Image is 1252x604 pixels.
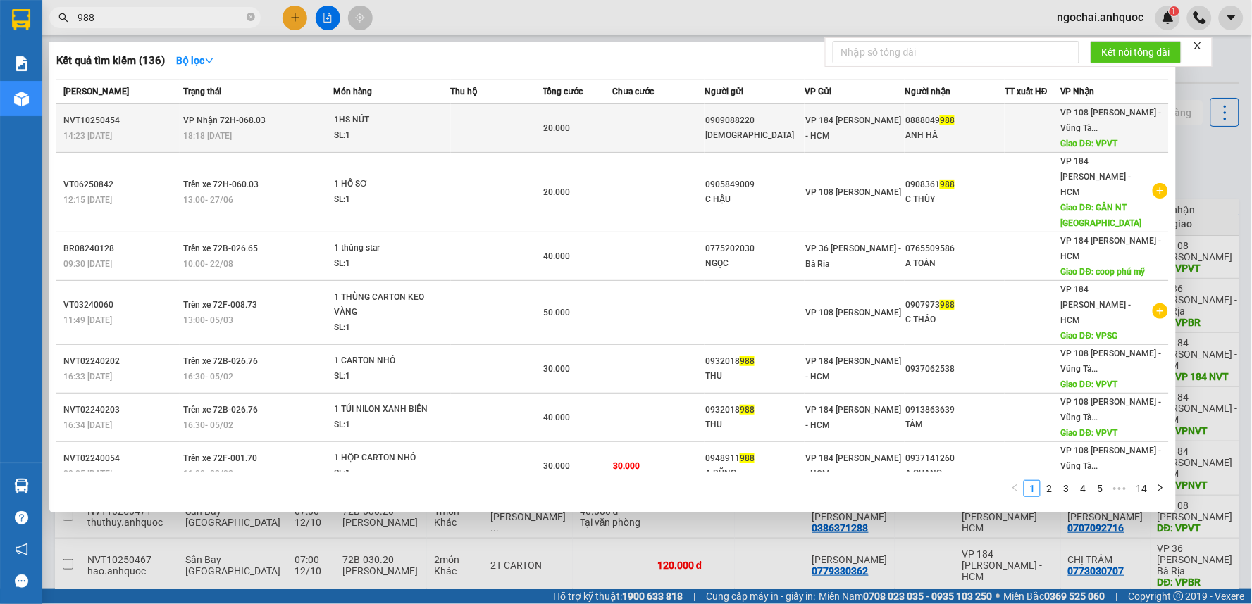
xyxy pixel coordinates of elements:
[544,187,571,197] span: 20.000
[12,9,30,30] img: logo-vxr
[940,180,955,189] span: 988
[805,453,901,479] span: VP 184 [PERSON_NAME] - HCM
[740,405,755,415] span: 988
[1193,41,1203,51] span: close
[183,300,257,310] span: Trên xe 72F-008.73
[805,87,831,96] span: VP Gửi
[805,405,901,430] span: VP 184 [PERSON_NAME] - HCM
[183,405,258,415] span: Trên xe 72B-026.76
[63,315,112,325] span: 11:49 [DATE]
[544,123,571,133] span: 20.000
[544,413,571,422] span: 40.000
[334,466,440,482] div: SL: 1
[247,13,255,21] span: close-circle
[183,453,257,463] span: Trên xe 72F-001.70
[905,177,1004,192] div: 0908361
[805,187,901,197] span: VP 108 [PERSON_NAME]
[1153,303,1168,319] span: plus-circle
[63,354,179,369] div: NVT02240202
[1058,481,1074,496] a: 3
[1061,236,1162,261] span: VP 184 [PERSON_NAME] - HCM
[183,195,233,205] span: 13:00 - 27/06
[1007,480,1024,497] li: Previous Page
[613,461,640,471] span: 30.000
[334,256,440,272] div: SL: 1
[334,320,440,336] div: SL: 1
[1152,480,1169,497] li: Next Page
[183,180,259,189] span: Trên xe 72H-060.03
[740,453,755,463] span: 988
[1058,480,1074,497] li: 3
[740,356,755,366] span: 988
[1132,481,1151,496] a: 14
[940,115,955,125] span: 988
[905,256,1004,271] div: A TOÀN
[905,113,1004,128] div: 0888049
[183,115,266,125] span: VP Nhận 72H-068.03
[78,10,244,25] input: Tìm tên, số ĐT hoặc mã đơn
[705,466,804,481] div: A DŨNG
[1092,481,1108,496] a: 5
[705,451,804,466] div: 0948911
[334,369,440,384] div: SL: 1
[805,356,901,382] span: VP 184 [PERSON_NAME] - HCM
[1102,44,1170,60] span: Kết nối tổng đài
[183,87,221,96] span: Trạng thái
[905,466,1004,481] div: A QUANG
[334,402,440,417] div: 1 TÚI NILON XANH BIỂN
[183,356,258,366] span: Trên xe 72B-026.76
[1061,139,1118,149] span: Giao DĐ: VPVT
[705,354,804,369] div: 0932018
[63,241,179,256] div: BR08240128
[705,113,804,128] div: 0909088220
[58,13,68,23] span: search
[705,177,804,192] div: 0905849009
[14,56,29,71] img: solution-icon
[1156,484,1165,492] span: right
[1061,379,1118,389] span: Giao DĐ: VPVT
[183,244,258,253] span: Trên xe 72B-026.65
[543,87,583,96] span: Tổng cước
[905,451,1004,466] div: 0937141260
[56,54,165,68] h3: Kết quả tìm kiếm ( 136 )
[705,256,804,271] div: NGỌC
[705,403,804,417] div: 0932018
[1005,87,1048,96] span: TT xuất HĐ
[1091,41,1182,63] button: Kết nối tổng đài
[1061,446,1162,471] span: VP 108 [PERSON_NAME] - Vũng Tà...
[1061,203,1142,228] span: Giao DĐ: GẦN NT [GEOGRAPHIC_DATA]
[334,128,440,144] div: SL: 1
[905,417,1004,432] div: TÂM
[1131,480,1152,497] li: 14
[1024,481,1040,496] a: 1
[1007,480,1024,497] button: left
[183,420,233,430] span: 16:30 - 05/02
[1152,480,1169,497] button: right
[612,87,654,96] span: Chưa cước
[1108,480,1131,497] li: Next 5 Pages
[63,469,112,479] span: 09:05 [DATE]
[15,543,28,556] span: notification
[705,241,804,256] div: 0775202030
[1011,484,1019,492] span: left
[1091,480,1108,497] li: 5
[833,41,1079,63] input: Nhập số tổng đài
[1060,87,1095,96] span: VP Nhận
[705,192,804,207] div: C HẬU
[1061,284,1132,325] span: VP 184 [PERSON_NAME] - HCM
[1074,480,1091,497] li: 4
[805,244,901,269] span: VP 36 [PERSON_NAME] - Bà Rịa
[544,251,571,261] span: 40.000
[544,308,571,317] span: 50.000
[334,177,440,192] div: 1 HỒ SƠ
[705,128,804,143] div: [DEMOGRAPHIC_DATA]
[183,131,232,141] span: 18:18 [DATE]
[905,241,1004,256] div: 0765509586
[63,87,129,96] span: [PERSON_NAME]
[1061,267,1146,277] span: Giao DĐ: coop phú mỹ
[63,195,112,205] span: 12:15 [DATE]
[63,131,112,141] span: 14:23 [DATE]
[63,451,179,466] div: NVT02240054
[1075,481,1091,496] a: 4
[63,372,112,382] span: 16:33 [DATE]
